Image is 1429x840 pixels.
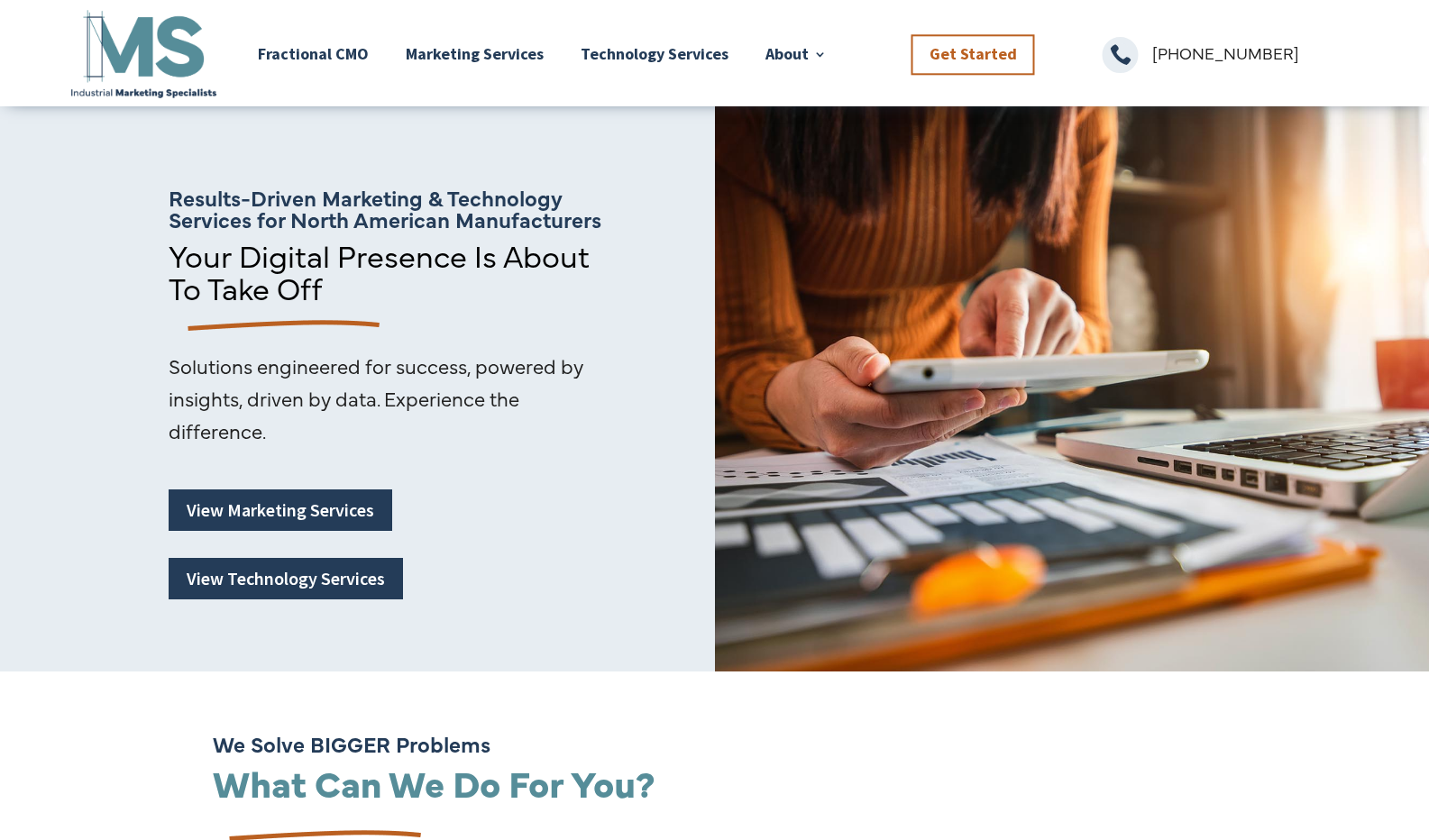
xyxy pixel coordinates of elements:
p: [PHONE_NUMBER] [1152,37,1361,69]
a: Fractional CMO [258,6,369,101]
h5: We Solve BIGGER Problems [213,733,1195,763]
a: View Marketing Services [169,489,392,531]
img: underline [169,304,387,350]
a: Technology Services [581,6,728,101]
a: Marketing Services [406,6,544,101]
p: Solutions engineered for success, powered by insights, driven by data. Experience the difference. [169,350,602,447]
a: Get Started [911,34,1035,75]
h5: Results-Driven Marketing & Technology Services for North American Manufacturers [169,187,611,239]
p: Your Digital Presence Is About To Take Off [169,239,611,304]
a: View Technology Services [169,558,403,599]
a: About [765,6,827,101]
h2: What Can We Do For You? [213,763,1195,809]
span:  [1103,37,1139,73]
